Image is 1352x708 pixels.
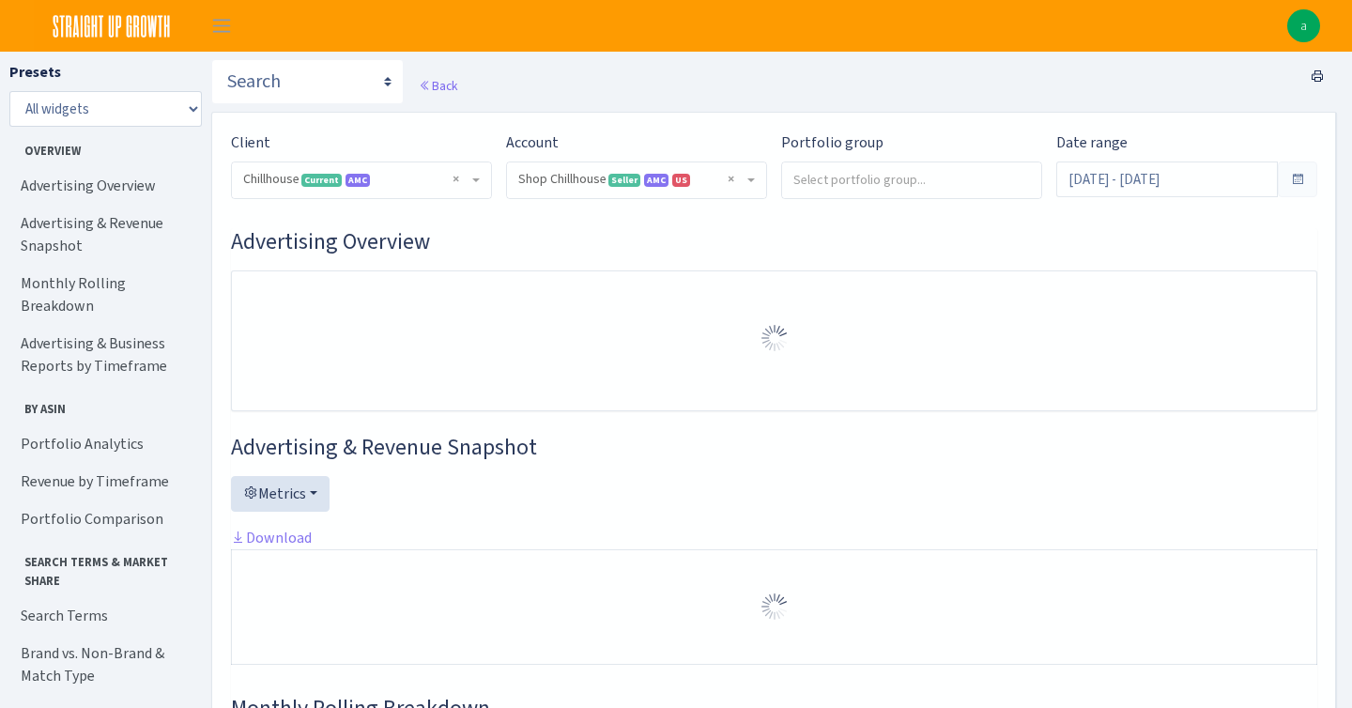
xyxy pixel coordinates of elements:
[1287,9,1320,42] img: alex
[9,205,197,265] a: Advertising & Revenue Snapshot
[301,174,342,187] span: Current
[419,77,457,94] a: Back
[231,528,312,547] a: Download
[9,425,197,463] a: Portfolio Analytics
[9,635,197,695] a: Brand vs. Non-Brand & Match Type
[231,228,1317,255] h3: Widget #1
[10,392,196,418] span: By ASIN
[506,131,559,154] label: Account
[9,325,197,385] a: Advertising & Business Reports by Timeframe
[231,476,330,512] button: Metrics
[10,134,196,160] span: Overview
[644,174,668,187] span: Amazon Marketing Cloud
[9,463,197,500] a: Revenue by Timeframe
[453,170,459,189] span: Remove all items
[518,170,744,189] span: Shop Chillhouse <span class="badge badge-success">Seller</span><span class="badge badge-primary" ...
[781,131,883,154] label: Portfolio group
[1056,131,1128,154] label: Date range
[9,167,197,205] a: Advertising Overview
[1287,9,1320,42] a: a
[9,61,61,84] label: Presets
[672,174,690,187] span: US
[760,323,790,353] img: Preloader
[9,265,197,325] a: Monthly Rolling Breakdown
[728,170,734,189] span: Remove all items
[9,597,197,635] a: Search Terms
[608,174,640,187] span: Seller
[760,592,790,622] img: Preloader
[10,546,196,589] span: Search Terms & Market Share
[243,170,469,189] span: Chillhouse <span class="badge badge-success">Current</span><span class="badge badge-primary">AMC<...
[346,174,370,187] span: AMC
[231,434,1317,461] h3: Widget #2
[231,131,270,154] label: Client
[9,500,197,538] a: Portfolio Comparison
[782,162,1041,196] input: Select portfolio group...
[507,162,766,198] span: Shop Chillhouse <span class="badge badge-success">Seller</span><span class="badge badge-primary" ...
[232,162,491,198] span: Chillhouse <span class="badge badge-success">Current</span><span class="badge badge-primary">AMC<...
[198,10,245,41] button: Toggle navigation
